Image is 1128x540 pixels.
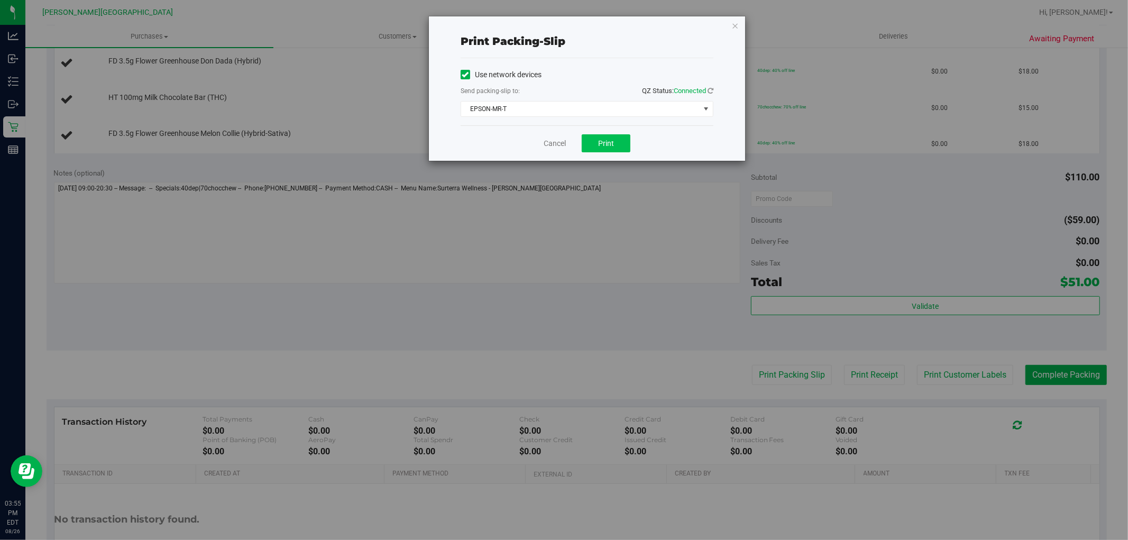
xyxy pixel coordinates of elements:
[582,134,630,152] button: Print
[461,69,542,80] label: Use network devices
[642,87,713,95] span: QZ Status:
[674,87,706,95] span: Connected
[461,35,565,48] span: Print packing-slip
[461,102,700,116] span: EPSON-MR-T
[598,139,614,148] span: Print
[544,138,566,149] a: Cancel
[461,86,520,96] label: Send packing-slip to:
[11,455,42,487] iframe: Resource center
[700,102,713,116] span: select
